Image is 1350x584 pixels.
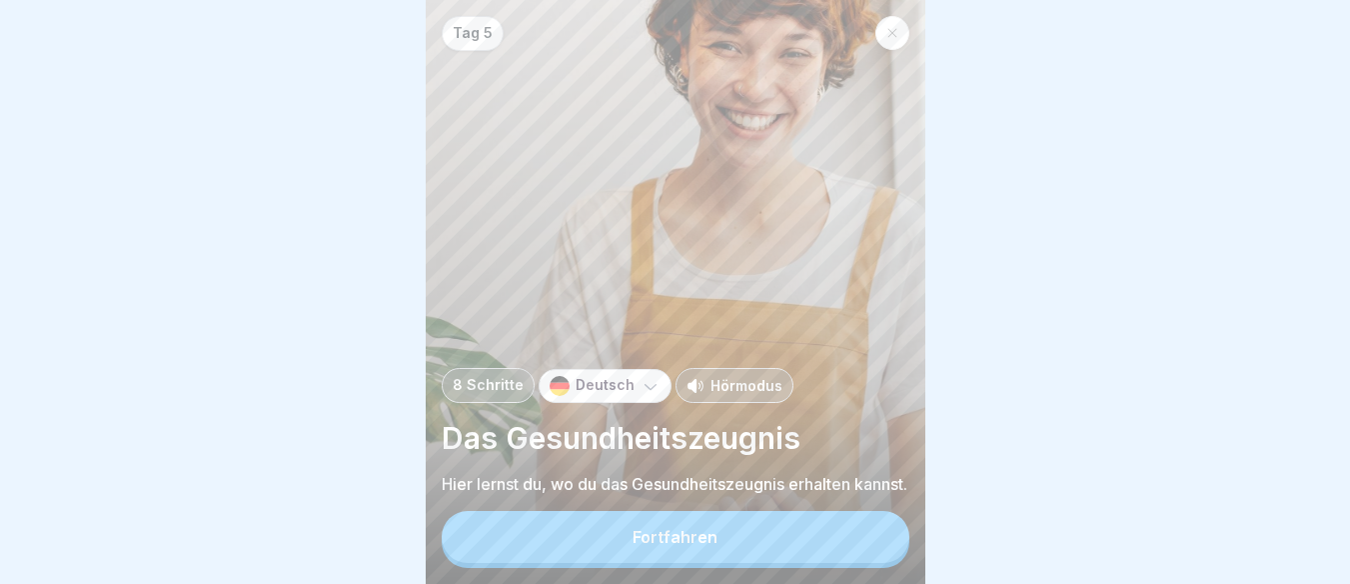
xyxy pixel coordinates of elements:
[576,377,635,394] p: Deutsch
[710,375,782,396] p: Hörmodus
[442,511,909,563] button: Fortfahren
[453,377,524,394] p: 8 Schritte
[442,473,909,495] p: Hier lernst du, wo du das Gesundheitszeugnis erhalten kannst.
[633,528,717,546] div: Fortfahren
[550,376,570,396] img: de.svg
[442,419,909,457] p: Das Gesundheitszeugnis
[453,25,493,42] p: Tag 5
